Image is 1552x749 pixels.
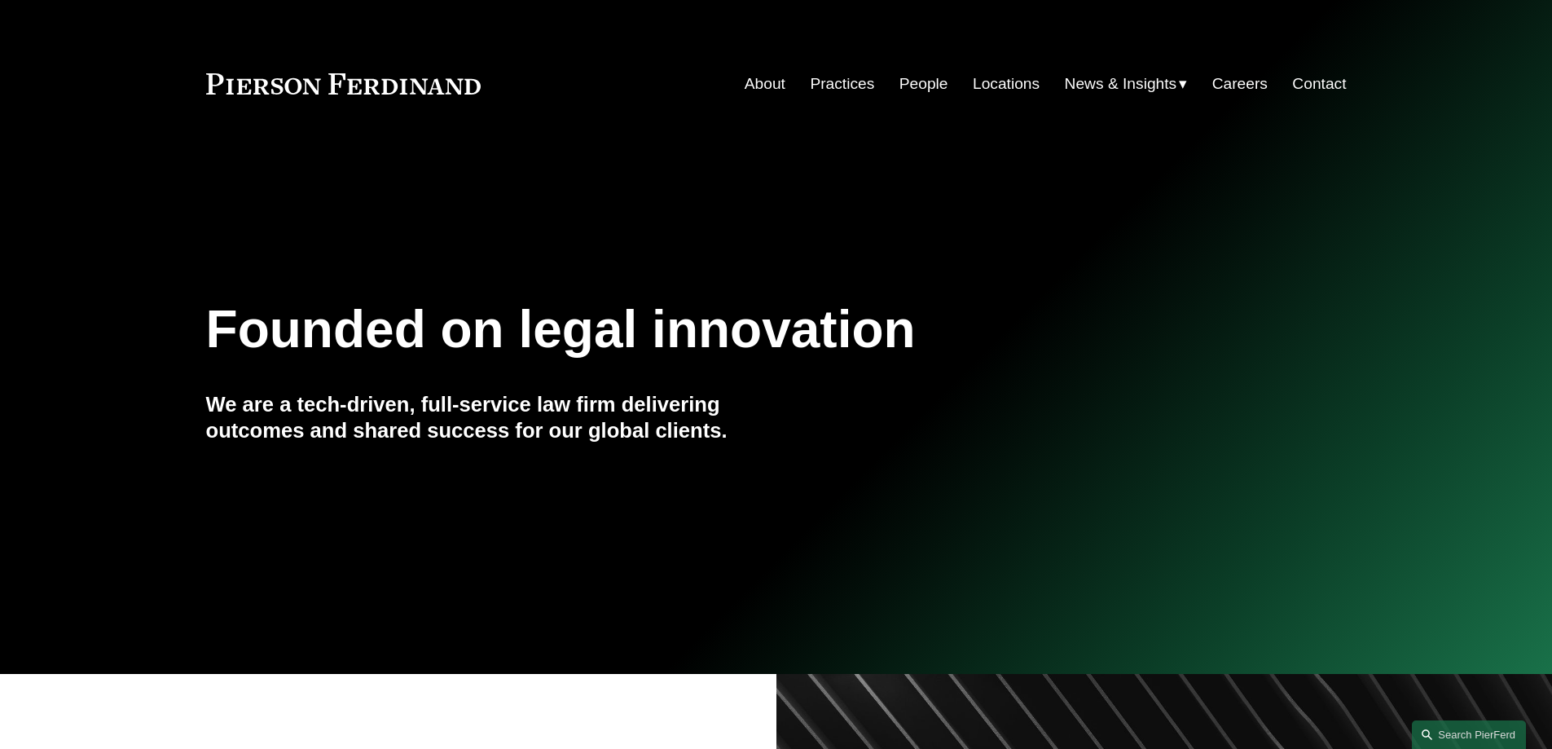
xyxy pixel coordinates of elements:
a: Careers [1212,68,1268,99]
h4: We are a tech-driven, full-service law firm delivering outcomes and shared success for our global... [206,391,776,444]
a: About [745,68,785,99]
a: Practices [810,68,874,99]
a: Contact [1292,68,1346,99]
a: Locations [973,68,1040,99]
h1: Founded on legal innovation [206,300,1157,359]
a: folder dropdown [1065,68,1188,99]
a: Search this site [1412,720,1526,749]
span: News & Insights [1065,70,1177,99]
a: People [899,68,948,99]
